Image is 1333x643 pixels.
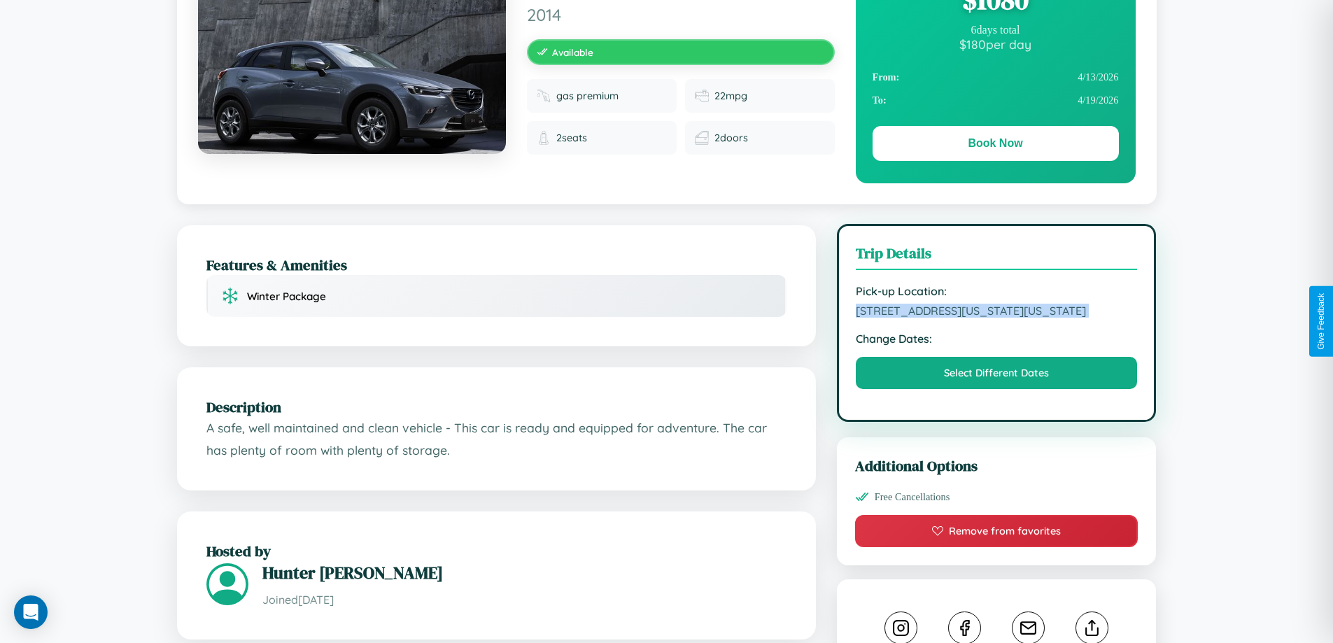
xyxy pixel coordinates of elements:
span: Free Cancellations [875,491,950,503]
div: Open Intercom Messenger [14,595,48,629]
div: 4 / 13 / 2026 [873,66,1119,89]
div: $ 180 per day [873,36,1119,52]
button: Book Now [873,126,1119,161]
img: Doors [695,131,709,145]
span: Available [552,46,593,58]
h3: Additional Options [855,455,1138,476]
p: Joined [DATE] [262,590,787,610]
h3: Trip Details [856,243,1138,270]
img: Fuel type [537,89,551,103]
span: 22 mpg [714,90,747,102]
div: Give Feedback [1316,293,1326,350]
span: [STREET_ADDRESS][US_STATE][US_STATE] [856,304,1138,318]
button: Remove from favorites [855,515,1138,547]
p: A safe, well maintained and clean vehicle - This car is ready and equipped for adventure. The car... [206,417,787,461]
span: Winter Package [247,290,326,303]
div: 6 days total [873,24,1119,36]
img: Seats [537,131,551,145]
strong: From: [873,71,900,83]
span: gas premium [556,90,619,102]
h2: Features & Amenities [206,255,787,275]
strong: To: [873,94,887,106]
button: Select Different Dates [856,357,1138,389]
div: 4 / 19 / 2026 [873,89,1119,112]
strong: Pick-up Location: [856,284,1138,298]
h3: Hunter [PERSON_NAME] [262,561,787,584]
span: 2 doors [714,132,748,144]
img: Fuel efficiency [695,89,709,103]
h2: Description [206,397,787,417]
span: 2014 [527,4,835,25]
span: 2 seats [556,132,587,144]
strong: Change Dates: [856,332,1138,346]
h2: Hosted by [206,541,787,561]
